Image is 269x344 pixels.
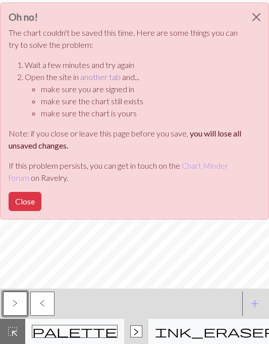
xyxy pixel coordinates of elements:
[41,83,244,95] li: make sure you are signed in
[25,71,244,119] li: Open the site in and...
[9,192,41,211] button: Close
[131,326,142,338] div: >
[30,292,55,316] button: <
[7,324,19,338] span: highlight_alt
[13,299,18,307] span: twisted purl
[40,299,45,307] span: twisted knit
[41,95,244,107] li: make sure the chart still exists
[3,292,27,316] button: >
[9,27,244,51] p: The chart couldn't be saved this time. Here are some things you can try to solve the problem:
[41,107,244,119] li: make sure the chart is yours
[25,59,244,71] li: Wait a few minutes and try again
[32,324,117,338] span: palette
[9,127,244,152] p: Note: if you close or leave this page before you save,
[9,11,244,23] h3: Oh no!
[124,319,148,344] button: >
[244,3,268,31] button: Close
[9,160,244,184] p: If this problem persists, you can get in touch on the on Ravelry.
[80,72,121,82] a: another tab
[249,297,261,311] span: add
